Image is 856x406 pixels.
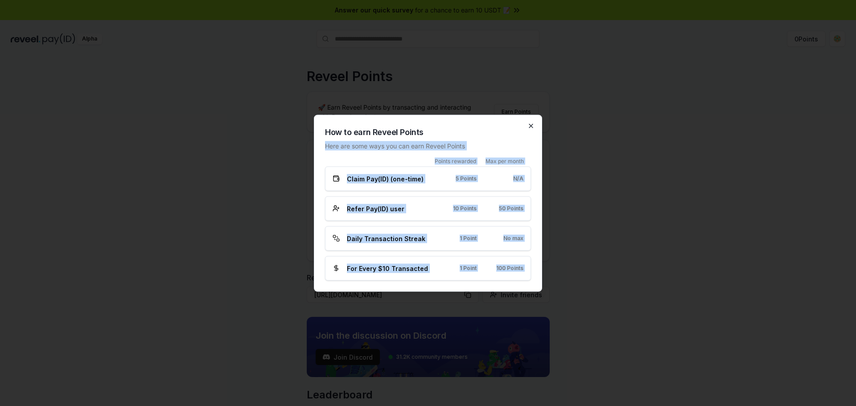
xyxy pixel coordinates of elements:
[513,175,523,182] span: N/A
[456,175,477,182] span: 5 Points
[325,126,531,138] h2: How to earn Reveel Points
[347,234,425,243] span: Daily Transaction Streak
[347,174,424,183] span: Claim Pay(ID) (one-time)
[503,235,523,242] span: No max
[460,235,477,242] span: 1 Point
[347,263,428,273] span: For Every $10 Transacted
[486,157,524,164] span: Max per month
[496,265,523,272] span: 100 Points
[325,141,531,150] p: Here are some ways you can earn Reveel Points
[435,157,476,164] span: Points rewarded
[499,205,523,212] span: 50 Points
[460,265,477,272] span: 1 Point
[347,204,404,213] span: Refer Pay(ID) user
[453,205,477,212] span: 10 Points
